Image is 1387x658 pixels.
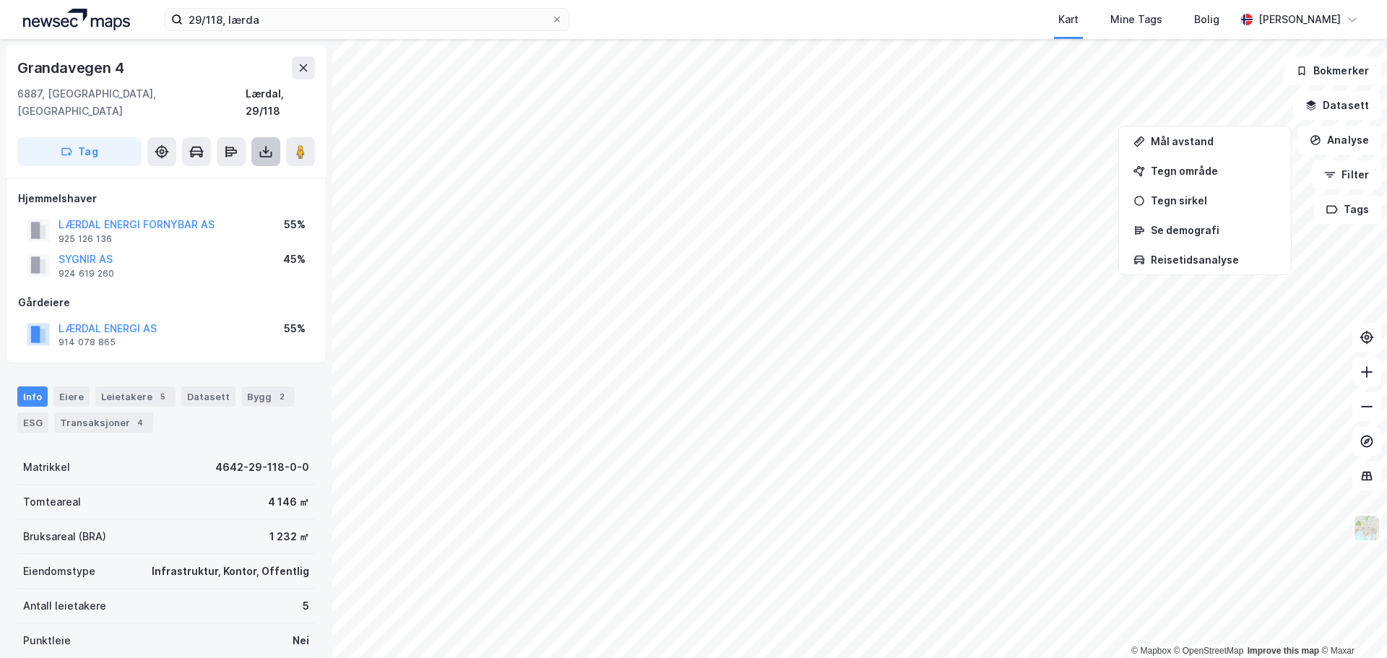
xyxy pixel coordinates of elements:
button: Bokmerker [1284,56,1381,85]
div: Lærdal, 29/118 [246,85,315,120]
div: Infrastruktur, Kontor, Offentlig [152,563,309,580]
div: 924 619 260 [59,268,114,280]
button: Tag [17,137,142,166]
div: Datasett [181,386,236,407]
div: Mål avstand [1151,135,1276,147]
div: 4 146 ㎡ [268,493,309,511]
div: Leietakere [95,386,176,407]
div: ESG [17,412,48,433]
div: Bruksareal (BRA) [23,528,106,545]
img: Z [1353,514,1380,542]
a: OpenStreetMap [1174,646,1244,656]
img: logo.a4113a55bc3d86da70a041830d287a7e.svg [23,9,130,30]
div: Grandavegen 4 [17,56,126,79]
div: 1 232 ㎡ [269,528,309,545]
div: Tegn sirkel [1151,194,1276,207]
input: Søk på adresse, matrikkel, gårdeiere, leietakere eller personer [183,9,551,30]
div: 4 [133,415,147,430]
div: Matrikkel [23,459,70,476]
div: [PERSON_NAME] [1258,11,1341,28]
div: Bygg [241,386,295,407]
div: 45% [283,251,306,268]
div: Kontrollprogram for chat [1315,589,1387,658]
div: Hjemmelshaver [18,190,314,207]
div: Tomteareal [23,493,81,511]
button: Tags [1314,195,1381,224]
div: Eiendomstype [23,563,95,580]
div: Gårdeiere [18,294,314,311]
div: 55% [284,216,306,233]
div: Punktleie [23,632,71,649]
button: Analyse [1297,126,1381,155]
a: Improve this map [1248,646,1319,656]
div: Bolig [1194,11,1219,28]
div: 4642-29-118-0-0 [215,459,309,476]
div: Reisetidsanalyse [1151,254,1276,266]
div: 55% [284,320,306,337]
div: 5 [303,597,309,615]
div: Antall leietakere [23,597,106,615]
div: Mine Tags [1110,11,1162,28]
div: 5 [155,389,170,404]
a: Mapbox [1131,646,1171,656]
div: 914 078 865 [59,337,116,348]
iframe: Chat Widget [1315,589,1387,658]
div: 2 [275,389,289,404]
div: Transaksjoner [54,412,153,433]
div: Info [17,386,48,407]
div: Se demografi [1151,224,1276,236]
div: Nei [293,632,309,649]
button: Datasett [1293,91,1381,120]
div: Kart [1058,11,1079,28]
button: Filter [1312,160,1381,189]
div: Tegn område [1151,165,1276,177]
div: 925 126 136 [59,233,112,245]
div: Eiere [53,386,90,407]
div: 6887, [GEOGRAPHIC_DATA], [GEOGRAPHIC_DATA] [17,85,246,120]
